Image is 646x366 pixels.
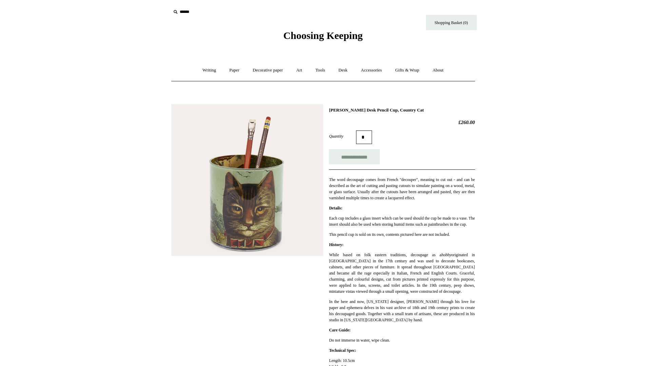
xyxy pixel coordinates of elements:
a: Shopping Basket (0) [426,15,477,30]
p: In the here and now, [US_STATE] designer, [PERSON_NAME] through his love for paper and ephemera d... [329,299,475,323]
strong: Technical Spec: [329,348,356,353]
a: Gifts & Wrap [389,61,425,79]
a: About [426,61,450,79]
strong: History: [329,242,344,247]
p: Do not immerse in water, wipe clean. [329,337,475,343]
label: Quantity [329,133,356,139]
a: Paper [223,61,246,79]
span: Choosing Keeping [283,30,363,41]
p: While based on folk eastern traditions, decoupage as a originated in [GEOGRAPHIC_DATA] in the 17t... [329,252,475,294]
p: This pencil cup is sold on its own, contents pictured here are not included. [329,231,475,238]
strong: Details: [329,206,342,210]
h2: £260.00 [329,119,475,125]
a: Art [290,61,308,79]
strong: Care Guide: [329,328,350,332]
h1: [PERSON_NAME] Desk Pencil Cup, Country Cat [329,107,475,113]
em: hobby [441,252,451,257]
img: John Derian Desk Pencil Cup, Country Cat [171,104,323,256]
a: Writing [196,61,222,79]
p: Each cup includes a glass insert which can be used should the cup be made to a vase. The insert s... [329,215,475,227]
a: Tools [309,61,331,79]
a: Accessories [355,61,388,79]
a: Choosing Keeping [283,35,363,40]
p: The word decoupage comes from French "decouper", meaning to cut out - and can be described as the... [329,177,475,201]
a: Decorative paper [247,61,289,79]
a: Desk [332,61,354,79]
